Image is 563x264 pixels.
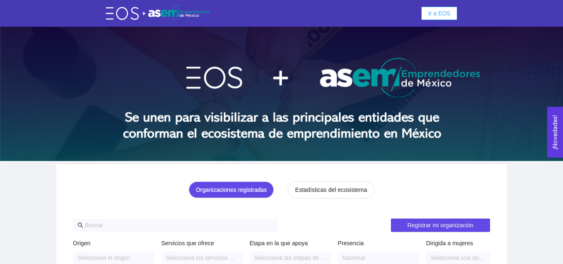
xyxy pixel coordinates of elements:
[421,7,457,20] button: Ir a EOS
[428,9,450,18] span: Ir a EOS
[547,107,563,158] button: Open Feedback Widget
[295,185,367,194] div: Estadísticas del ecosistema
[78,222,83,228] span: search
[106,5,210,21] img: eos-asem-logo.38b026ae.png
[426,239,473,248] label: Dirigida a mujeres
[391,219,490,232] button: Registrar mi organización
[161,239,214,248] label: Servicios que ofrece
[407,221,473,230] span: Registrar mi organización
[85,221,273,230] input: Buscar
[196,185,267,194] div: Organizaciones registradas
[338,239,364,248] label: Presencia
[250,239,308,248] label: Etapa en la que apoya
[73,239,90,248] label: Origen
